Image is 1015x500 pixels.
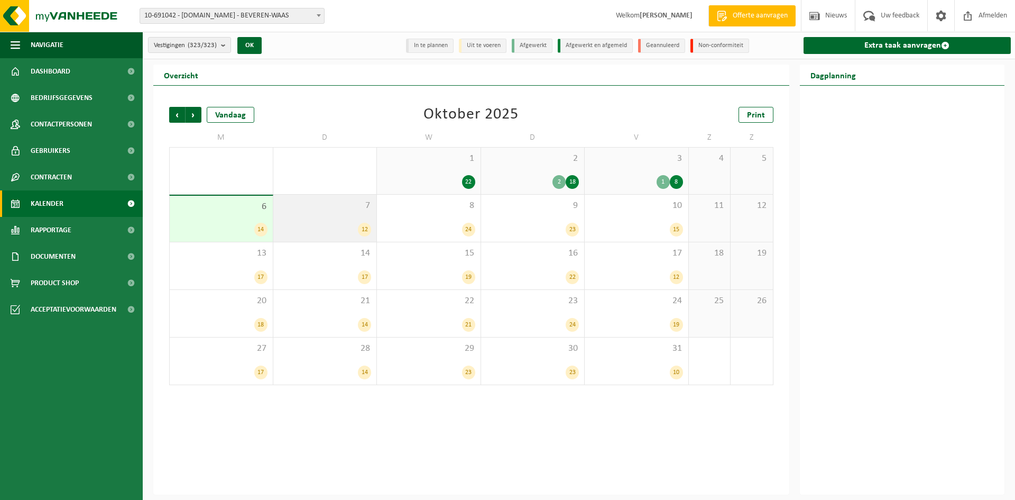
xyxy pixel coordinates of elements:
span: 26 [736,295,767,307]
a: Extra taak aanvragen [804,37,1011,54]
span: 5 [736,153,767,165]
td: V [585,128,689,147]
li: In te plannen [406,39,454,53]
span: 13 [175,248,267,259]
span: Vorige [169,107,185,123]
span: 20 [175,295,267,307]
span: 10 [590,200,683,212]
strong: [PERSON_NAME] [640,12,693,20]
a: Offerte aanvragen [708,5,796,26]
span: 10-691042 - LAMMERTYN.NET - BEVEREN-WAAS [140,8,325,24]
div: 22 [566,270,579,284]
span: Vestigingen [154,38,217,53]
span: Dashboard [31,58,70,85]
div: 22 [462,175,475,189]
span: 27 [175,343,267,354]
li: Geannuleerd [638,39,685,53]
li: Afgewerkt [512,39,552,53]
span: 15 [382,248,475,259]
span: 7 [279,200,372,212]
span: Kalender [31,190,63,217]
td: Z [689,128,731,147]
div: 10 [670,366,683,379]
div: 14 [358,318,371,332]
td: M [169,128,273,147]
span: Acceptatievoorwaarden [31,296,116,323]
span: 10-691042 - LAMMERTYN.NET - BEVEREN-WAAS [140,8,324,23]
span: 2 [486,153,579,165]
h2: Overzicht [153,65,209,85]
div: 1 [657,175,670,189]
div: 17 [254,270,267,284]
span: Offerte aanvragen [730,11,790,21]
span: 30 [486,343,579,354]
div: 12 [358,223,371,237]
div: Oktober 2025 [423,107,519,123]
div: 17 [358,270,371,284]
span: Contracten [31,164,72,190]
div: 14 [358,366,371,379]
span: 17 [590,248,683,259]
div: 17 [254,366,267,379]
a: Print [739,107,773,123]
td: Z [731,128,773,147]
div: 23 [462,366,475,379]
div: Vandaag [207,107,254,123]
div: 12 [670,270,683,284]
span: 4 [694,153,725,165]
span: 22 [382,295,475,307]
span: 18 [694,248,725,259]
div: 8 [670,175,683,189]
div: 15 [670,223,683,237]
button: Vestigingen(323/323) [148,37,231,53]
span: 19 [736,248,767,259]
li: Uit te voeren [459,39,506,53]
span: Product Shop [31,270,79,296]
span: 1 [382,153,475,165]
span: 8 [382,200,475,212]
div: 18 [566,175,579,189]
div: 19 [670,318,683,332]
span: Documenten [31,243,76,270]
td: D [273,128,377,147]
div: 23 [566,223,579,237]
td: W [377,128,481,147]
span: 3 [590,153,683,165]
span: 14 [279,248,372,259]
h2: Dagplanning [800,65,866,85]
span: Contactpersonen [31,111,92,138]
div: 2 [552,175,566,189]
span: 23 [486,295,579,307]
span: 21 [279,295,372,307]
div: 21 [462,318,475,332]
count: (323/323) [188,42,217,49]
span: 24 [590,295,683,307]
li: Non-conformiteit [690,39,749,53]
span: 28 [279,343,372,354]
span: Print [747,111,765,120]
span: 12 [736,200,767,212]
span: 11 [694,200,725,212]
span: Bedrijfsgegevens [31,85,93,111]
div: 18 [254,318,267,332]
div: 24 [462,223,475,237]
span: Navigatie [31,32,63,58]
span: 9 [486,200,579,212]
div: 19 [462,270,475,284]
span: 16 [486,248,579,259]
li: Afgewerkt en afgemeld [558,39,633,53]
td: D [481,128,585,147]
span: 25 [694,295,725,307]
span: 29 [382,343,475,354]
span: Volgende [186,107,201,123]
span: 31 [590,343,683,354]
div: 24 [566,318,579,332]
div: 23 [566,366,579,379]
span: Rapportage [31,217,71,243]
div: 14 [254,223,267,237]
button: OK [237,37,262,54]
span: 6 [175,201,267,213]
span: Gebruikers [31,138,70,164]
